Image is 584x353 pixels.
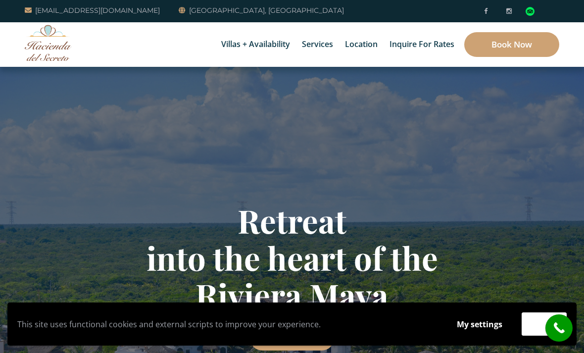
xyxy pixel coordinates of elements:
[340,22,383,67] a: Location
[548,317,570,339] i: call
[447,313,512,336] button: My settings
[522,312,567,336] button: Accept
[297,22,338,67] a: Services
[526,7,535,16] div: Read traveler reviews on Tripadvisor
[25,25,72,61] img: Awesome Logo
[25,4,160,16] a: [EMAIL_ADDRESS][DOMAIN_NAME]
[526,7,535,16] img: Tripadvisor_logomark.svg
[17,317,438,332] p: This site uses functional cookies and external scripts to improve your experience.
[62,202,522,313] h1: Retreat into the heart of the Riviera Maya
[179,4,344,16] a: [GEOGRAPHIC_DATA], [GEOGRAPHIC_DATA]
[216,22,295,67] a: Villas + Availability
[464,32,559,57] a: Book Now
[385,22,459,67] a: Inquire for Rates
[545,314,573,342] a: call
